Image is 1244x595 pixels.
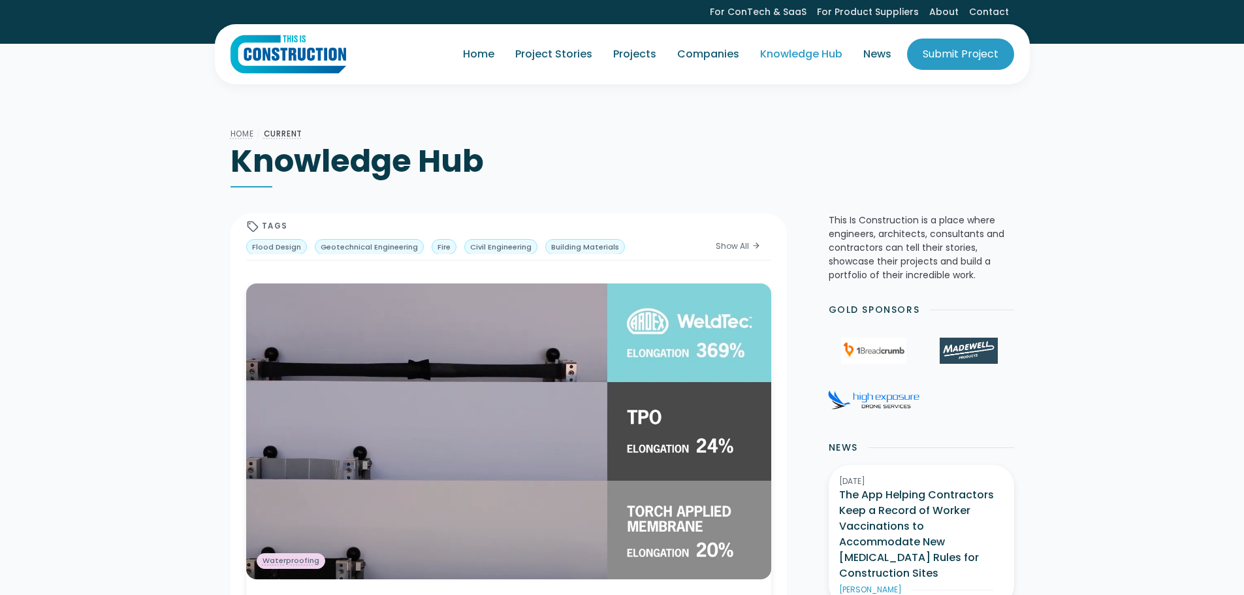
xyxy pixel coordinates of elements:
div: Submit Project [923,46,998,62]
div: Flood Design [252,242,301,253]
img: High Exposure [828,390,919,410]
a: Show Allarrow_forward [706,238,771,254]
a: Companies [667,36,750,72]
p: This Is Construction is a place where engineers, architects, consultants and contractors can tell... [829,214,1014,282]
a: home [231,35,346,74]
a: Projects [603,36,667,72]
div: [DATE] [839,475,1004,487]
div: Civil Engineering [470,242,532,253]
a: Project Stories [505,36,603,72]
h3: The App Helping Contractors Keep a Record of Worker Vaccinations to Accommodate New [MEDICAL_DATA... [839,487,1004,581]
a: Current [264,128,303,139]
a: Knowledge Hub [750,36,853,72]
a: News [853,36,902,72]
a: Geotechnical Engineering [315,239,424,255]
a: Fire [432,239,456,255]
div: Fire [438,242,451,253]
a: Building Materials [545,239,625,255]
a: Home [453,36,505,72]
img: Misconceptions about waterproof membrane elongation [246,283,771,579]
div: Tags [262,221,288,232]
a: Home [231,128,254,139]
img: 1Breadcrumb [841,338,906,364]
div: Geotechnical Engineering [321,242,418,253]
img: Madewell Products [940,338,997,364]
a: Civil Engineering [464,239,537,255]
div: / [254,126,264,142]
div: Building Materials [551,242,619,253]
h2: News [829,441,858,455]
h2: Gold Sponsors [829,303,920,317]
img: This Is Construction Logo [231,35,346,74]
h1: Knowledge Hub [231,142,1014,181]
a: Waterproofing [257,553,325,569]
a: Submit Project [907,39,1014,70]
a: Flood Design [246,239,307,255]
div: arrow_forward [752,240,761,253]
div: sell [246,220,259,233]
div: Show All [716,240,749,252]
